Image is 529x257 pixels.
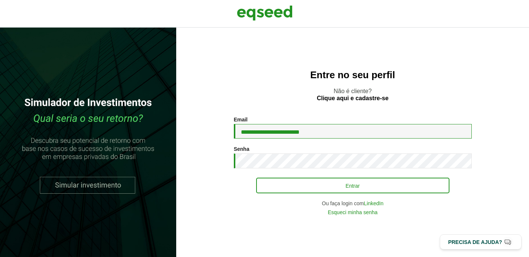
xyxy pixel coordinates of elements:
button: Entrar [256,178,449,193]
label: Email [234,117,248,122]
a: Clique aqui e cadastre-se [317,95,388,101]
a: Esqueci minha senha [328,210,378,215]
div: Ou faça login com [234,201,472,206]
h2: Entre no seu perfil [191,70,514,80]
p: Não é cliente? [191,88,514,102]
a: LinkedIn [364,201,384,206]
label: Senha [234,146,249,152]
img: EqSeed Logo [237,4,293,22]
